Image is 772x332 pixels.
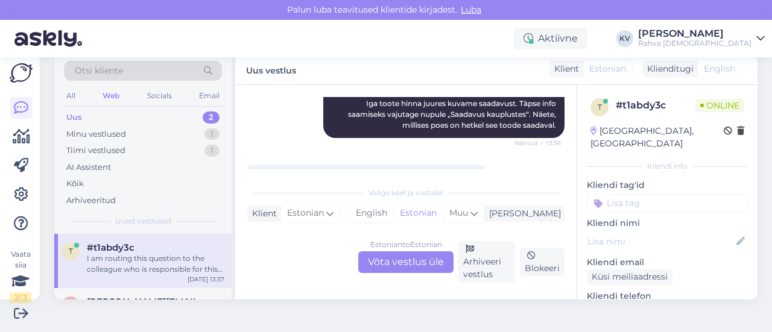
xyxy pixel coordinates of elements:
span: Ruth@tabo.ee [87,296,212,307]
div: [PERSON_NAME] [638,29,751,39]
div: Uus [66,111,82,124]
span: Estonian [287,207,324,220]
span: Luba [457,4,485,15]
div: Aktiivne [514,28,587,49]
div: Klient [549,63,579,75]
span: Uued vestlused [115,216,171,227]
div: Socials [145,88,174,104]
span: Estonian [589,63,626,75]
div: Valige keel ja vastake [247,187,565,198]
div: Klienditugi [642,63,694,75]
div: Rahva [DEMOGRAPHIC_DATA] [638,39,751,48]
div: Email [197,88,222,104]
div: Kõik [66,178,84,190]
div: # t1abdy3c [616,98,695,113]
div: 1 [204,128,220,140]
input: Lisa tag [587,194,748,212]
a: [PERSON_NAME]Rahva [DEMOGRAPHIC_DATA] [638,29,765,48]
div: Klient [247,207,277,220]
span: Nähtud ✓ 13:36 [514,139,561,148]
div: [GEOGRAPHIC_DATA], [GEOGRAPHIC_DATA] [590,125,724,150]
p: Kliendi tag'id [587,179,748,192]
div: [DATE] 13:37 [188,275,224,284]
label: Uus vestlus [246,61,296,77]
div: Minu vestlused [66,128,126,140]
div: Estonian [393,204,443,222]
div: Blokeeri [520,248,565,277]
div: Võta vestlus üle [358,251,454,273]
span: Otsi kliente [75,64,123,77]
div: 2 / 3 [10,292,31,303]
p: Kliendi nimi [587,217,748,230]
span: Tere! Iga toote hinna juures kuvame saadavust. Täpse info saamiseks vajutage nupule „Saadavus kau... [348,77,558,130]
div: Arhiveeri vestlus [458,241,515,283]
div: Arhiveeritud [66,195,116,207]
div: [PERSON_NAME] [484,207,561,220]
span: English [704,63,735,75]
div: English [350,204,393,222]
span: t [598,102,602,111]
p: Kliendi email [587,256,748,269]
input: Lisa nimi [587,235,734,248]
div: 2 [203,111,220,124]
span: #t1abdy3c [87,242,134,253]
div: 1 [204,145,220,157]
span: Muu [449,207,468,218]
span: Online [695,99,744,112]
img: Askly Logo [10,63,33,83]
div: All [64,88,78,104]
div: KV [616,30,633,47]
div: Vaata siia [10,249,31,303]
div: Tiimi vestlused [66,145,125,157]
div: Kliendi info [587,161,748,172]
div: Küsi meiliaadressi [587,269,672,285]
div: AI Assistent [66,161,111,174]
div: I am routing this question to the colleague who is responsible for this topic. The reply might ta... [87,253,224,275]
div: Estonian to Estonian [370,239,442,250]
div: Web [100,88,122,104]
p: Kliendi telefon [587,290,748,302]
span: t [69,246,73,255]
